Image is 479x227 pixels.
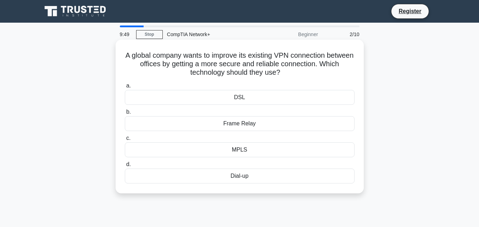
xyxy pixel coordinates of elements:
[125,90,355,105] div: DSL
[124,51,355,77] h5: A global company wants to improve its existing VPN connection between offices by getting a more s...
[136,30,163,39] a: Stop
[126,135,130,141] span: c.
[394,7,425,16] a: Register
[126,83,131,89] span: a.
[116,27,136,41] div: 9:49
[163,27,260,41] div: CompTIA Network+
[125,142,355,157] div: MPLS
[126,161,131,167] span: d.
[322,27,364,41] div: 2/10
[125,169,355,183] div: Dial-up
[260,27,322,41] div: Beginner
[125,116,355,131] div: Frame Relay
[126,109,131,115] span: b.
